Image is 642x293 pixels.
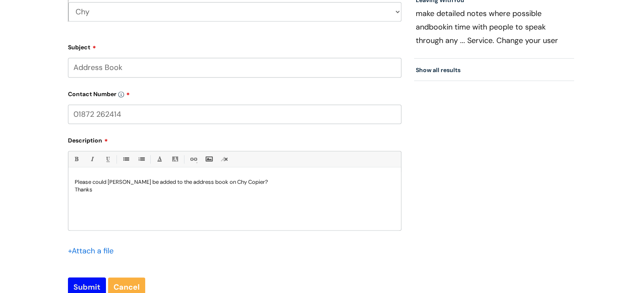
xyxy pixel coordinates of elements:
[219,154,230,164] a: Remove formatting (Ctrl-\)
[203,154,214,164] a: Insert Image...
[87,154,97,164] a: Italic (Ctrl-I)
[429,22,447,32] span: book
[71,154,81,164] a: Bold (Ctrl-B)
[68,88,401,98] label: Contact Number
[102,154,113,164] a: Underline(Ctrl-U)
[416,7,573,47] p: make detailed notes where possible and in time with people to speak through any ... Service. Chan...
[136,154,146,164] a: 1. Ordered List (Ctrl-Shift-8)
[118,91,124,97] img: info-icon.svg
[68,41,401,51] label: Subject
[120,154,131,164] a: • Unordered List (Ctrl-Shift-7)
[154,154,165,164] a: Font Color
[75,186,395,194] p: Thanks
[416,66,461,74] a: Show all results
[68,134,401,144] label: Description
[170,154,180,164] a: Back Color
[188,154,198,164] a: Link
[68,244,119,258] div: Attach a file
[75,178,395,186] p: Please could [PERSON_NAME] be added to the address book on Chy Copier?
[68,246,72,256] span: +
